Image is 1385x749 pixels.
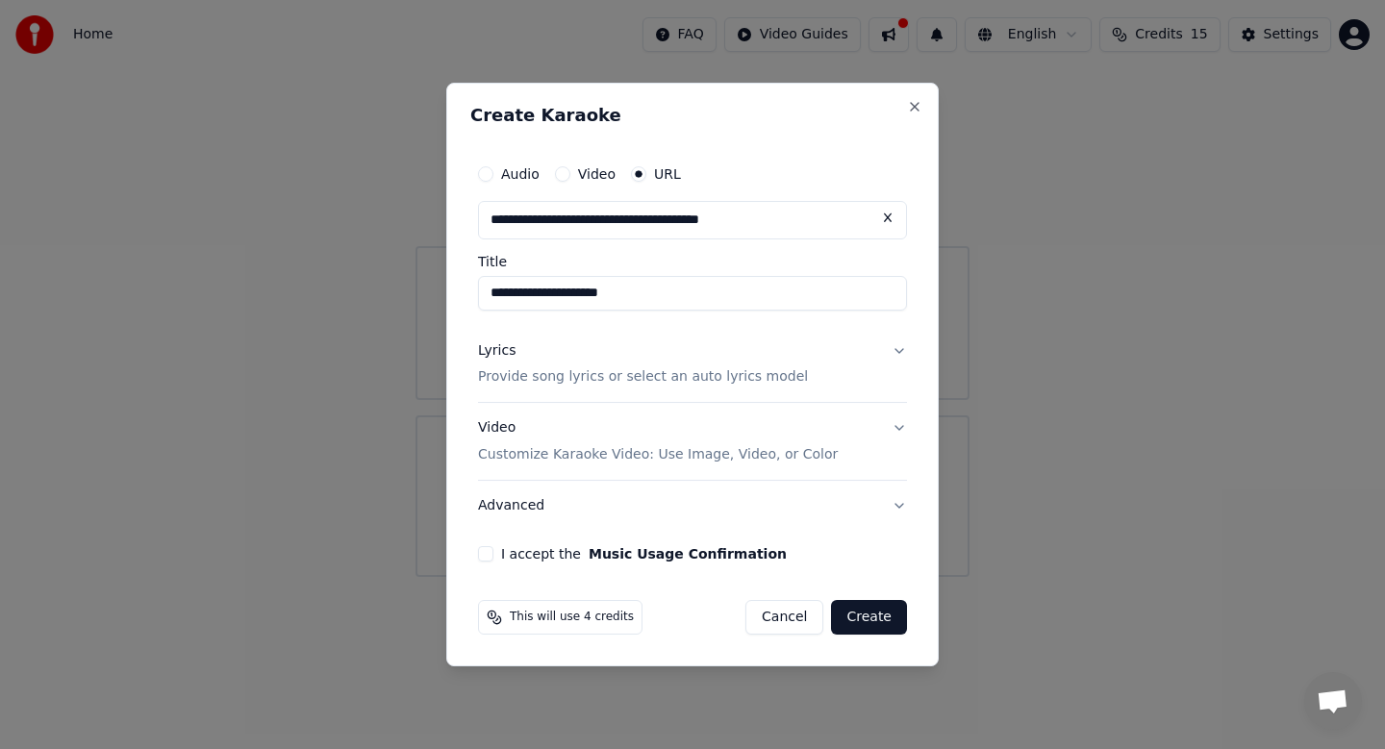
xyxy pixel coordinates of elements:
button: Advanced [478,481,907,531]
div: Video [478,419,838,465]
button: LyricsProvide song lyrics or select an auto lyrics model [478,326,907,403]
label: URL [654,167,681,181]
label: I accept the [501,547,787,561]
p: Provide song lyrics or select an auto lyrics model [478,368,808,387]
button: Create [831,600,907,635]
button: Cancel [745,600,823,635]
label: Audio [501,167,540,181]
h2: Create Karaoke [470,107,915,124]
button: I accept the [589,547,787,561]
p: Customize Karaoke Video: Use Image, Video, or Color [478,445,838,464]
label: Video [578,167,616,181]
span: This will use 4 credits [510,610,634,625]
div: Lyrics [478,341,516,361]
button: VideoCustomize Karaoke Video: Use Image, Video, or Color [478,404,907,481]
label: Title [478,255,907,268]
